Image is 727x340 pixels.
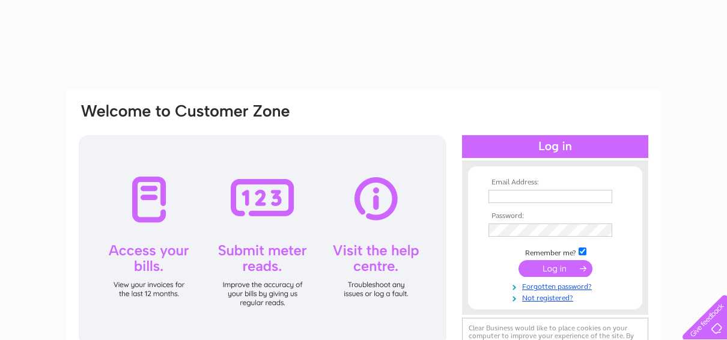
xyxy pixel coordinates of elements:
[485,178,625,187] th: Email Address:
[488,291,625,303] a: Not registered?
[519,260,592,277] input: Submit
[488,280,625,291] a: Forgotten password?
[485,246,625,258] td: Remember me?
[485,212,625,220] th: Password:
